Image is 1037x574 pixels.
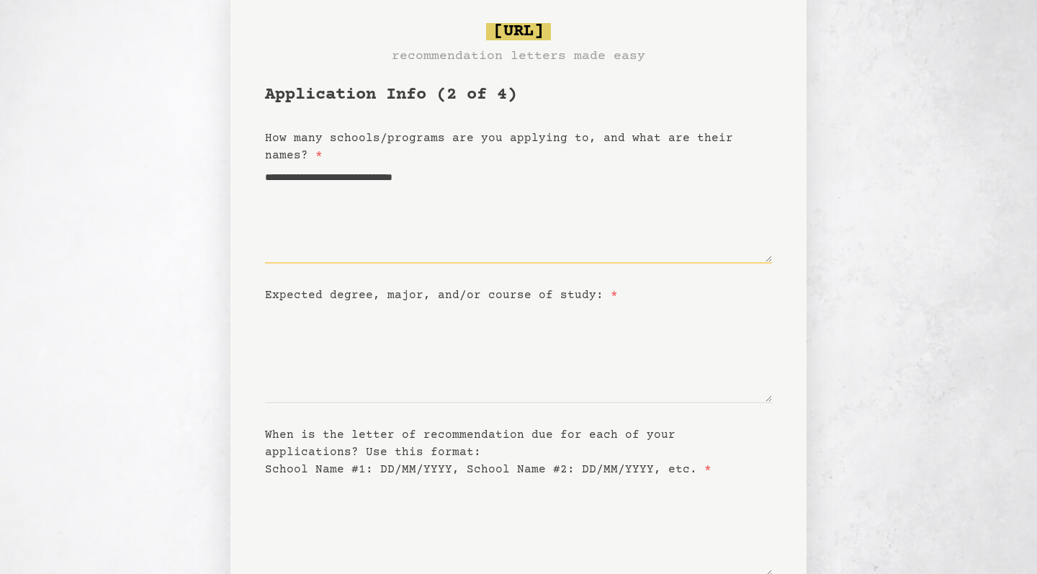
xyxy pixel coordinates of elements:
[265,84,772,107] h1: Application Info (2 of 4)
[265,289,618,302] label: Expected degree, major, and/or course of study:
[265,132,733,162] label: How many schools/programs are you applying to, and what are their names?
[265,429,711,476] label: When is the letter of recommendation due for each of your applications? Use this format: School N...
[392,46,645,66] h3: recommendation letters made easy
[486,23,551,40] span: [URL]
